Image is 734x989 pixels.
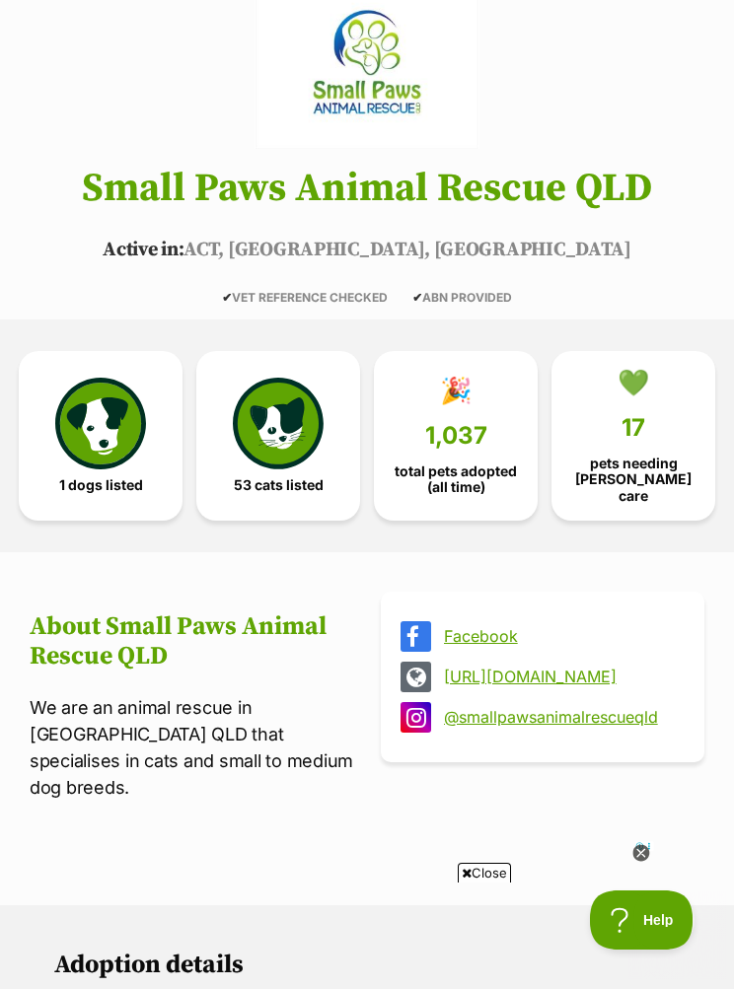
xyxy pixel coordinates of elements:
a: 🎉 1,037 total pets adopted (all time) [374,351,538,521]
a: 53 cats listed [196,351,360,521]
span: 1 dogs listed [59,477,143,493]
icon: ✔ [412,290,422,305]
span: total pets adopted (all time) [391,463,521,495]
a: 1 dogs listed [19,351,183,521]
p: We are an animal rescue in [GEOGRAPHIC_DATA] QLD that specialises in cats and small to medium dog... [30,694,353,801]
img: cat-icon-068c71abf8fe30c970a85cd354bc8e23425d12f6e8612795f06af48be43a487a.svg [233,378,324,468]
a: @smallpawsanimalrescueqld [444,708,677,726]
span: VET REFERENCE CHECKED [222,290,388,305]
img: petrescue-icon-eee76f85a60ef55c4a1927667547b313a7c0e82042636edf73dce9c88f694885.svg [55,378,146,468]
div: 🎉 [440,376,472,405]
span: 53 cats listed [234,477,324,493]
iframe: Advertisement [8,890,726,979]
span: 1,037 [425,422,487,450]
a: [URL][DOMAIN_NAME] [444,668,677,685]
a: Facebook [444,627,677,645]
a: 💚 17 pets needing [PERSON_NAME] care [551,351,715,521]
span: 17 [622,414,645,442]
span: pets needing [PERSON_NAME] care [568,456,698,503]
span: ABN PROVIDED [412,290,512,305]
span: Active in: [103,238,183,262]
div: 💚 [618,368,649,397]
icon: ✔ [222,290,232,305]
h2: About Small Paws Animal Rescue QLD [30,612,353,671]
